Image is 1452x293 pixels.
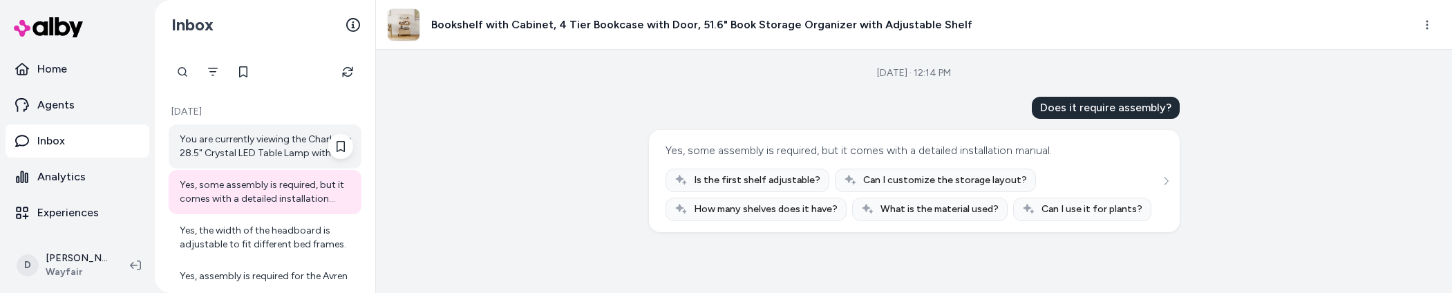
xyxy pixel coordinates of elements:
p: [DATE] [169,105,361,119]
p: Agents [37,97,75,113]
a: Yes, the width of the headboard is adjustable to fit different bed frames. [169,216,361,260]
div: Does it require assembly? [1032,97,1180,119]
button: Refresh [334,58,361,86]
div: Yes, some assembly is required, but it comes with a detailed installation manual. [666,141,1052,160]
a: Agents [6,88,149,122]
div: Yes, the width of the headboard is adjustable to fit different bed frames. [180,224,353,252]
a: Home [6,53,149,86]
p: Analytics [37,169,86,185]
img: alby Logo [14,17,83,37]
button: See more [1158,173,1174,189]
div: You are currently viewing the Charlotte 28.5" Crystal LED Table Lamp with a clear crystal base an... [180,133,353,160]
a: Yes, some assembly is required, but it comes with a detailed installation manual. [169,170,361,214]
span: Can I customize the storage layout? [863,173,1027,187]
p: Home [37,61,67,77]
span: How many shelves does it have? [694,202,838,216]
h3: Bookshelf with Cabinet, 4 Tier Bookcase with Door, 51.6" Book Storage Organizer with Adjustable S... [431,17,972,33]
a: You are currently viewing the Charlotte 28.5" Crystal LED Table Lamp with a clear crystal base an... [169,124,361,169]
a: Inbox [6,124,149,158]
span: What is the material used? [880,202,999,216]
span: Wayfair [46,265,108,279]
span: D [17,254,39,276]
span: Is the first shelf adjustable? [694,173,820,187]
h2: Inbox [171,15,214,35]
div: [DATE] · 12:14 PM [877,66,951,80]
p: Experiences [37,205,99,221]
div: Yes, some assembly is required, but it comes with a detailed installation manual. [180,178,353,206]
img: .jpg [388,9,419,41]
a: Analytics [6,160,149,193]
a: Experiences [6,196,149,229]
span: Can I use it for plants? [1041,202,1142,216]
button: Filter [199,58,227,86]
button: D[PERSON_NAME]Wayfair [8,243,119,287]
p: [PERSON_NAME] [46,252,108,265]
p: Inbox [37,133,65,149]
